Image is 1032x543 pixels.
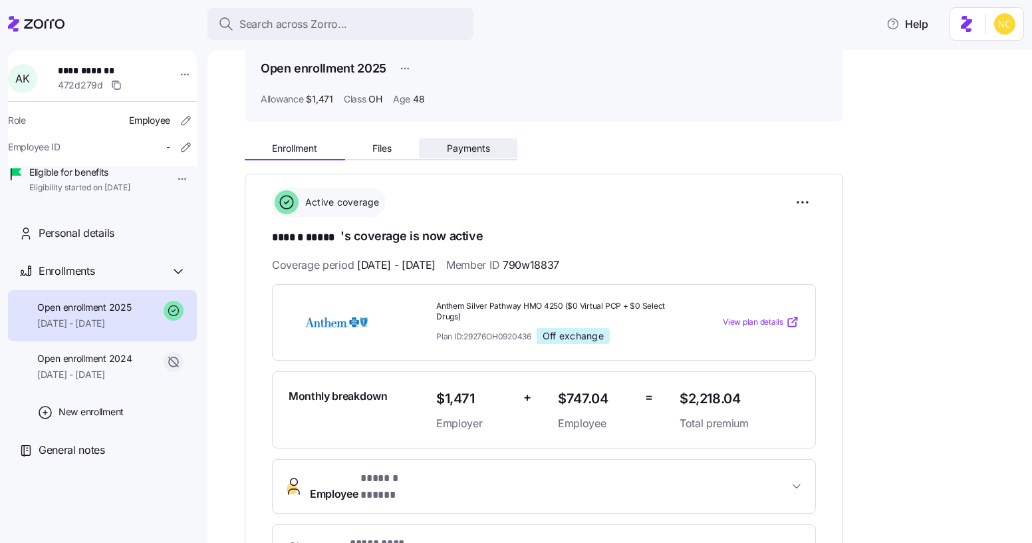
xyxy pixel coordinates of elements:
span: = [645,388,653,407]
span: Age [393,92,410,106]
span: Help [886,16,928,32]
span: - [166,140,170,154]
span: Anthem Silver Pathway HMO 4250 ($0 Virtual PCP + $0 Select Drugs) [436,301,669,323]
span: View plan details [723,316,783,329]
span: Open enrollment 2025 [37,301,131,314]
span: Total premium [680,415,799,432]
span: 48 [413,92,424,106]
span: 472d279d [58,79,103,92]
img: Anthem [289,307,384,337]
span: Employee [558,415,634,432]
span: Allowance [261,92,303,106]
span: Payments [447,144,490,153]
a: View plan details [723,315,799,329]
span: Enrollments [39,263,94,279]
button: Help [876,11,939,37]
span: Employee [129,114,170,127]
span: [DATE] - [DATE] [37,317,131,330]
h1: Open enrollment 2025 [261,60,386,77]
span: $1,471 [436,388,513,410]
span: Class [344,92,366,106]
span: A K [15,73,29,84]
span: Employee ID [8,140,61,154]
span: $747.04 [558,388,634,410]
span: Employer [436,415,513,432]
span: Search across Zorro... [239,16,347,33]
button: Search across Zorro... [207,8,473,40]
span: Personal details [39,225,114,242]
span: + [523,388,531,407]
span: Files [372,144,392,153]
span: Coverage period [272,257,436,273]
span: Eligible for benefits [29,166,130,179]
span: Enrollment [272,144,317,153]
span: Employee [310,470,435,502]
span: 790w18837 [503,257,559,273]
span: Role [8,114,26,127]
img: e03b911e832a6112bf72643c5874f8d8 [994,13,1015,35]
span: $2,218.04 [680,388,799,410]
span: New enrollment [59,405,124,419]
span: Active coverage [301,196,380,209]
span: Open enrollment 2024 [37,352,132,365]
span: Plan ID: 29276OH0920436 [436,331,531,342]
span: General notes [39,442,105,458]
span: Eligibility started on [DATE] [29,182,130,194]
span: Member ID [446,257,559,273]
span: [DATE] - [DATE] [357,257,436,273]
span: $1,471 [306,92,332,106]
h1: 's coverage is now active [272,228,816,246]
span: Off exchange [543,330,604,342]
span: Monthly breakdown [289,388,388,405]
span: OH [368,92,382,106]
span: [DATE] - [DATE] [37,368,132,381]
